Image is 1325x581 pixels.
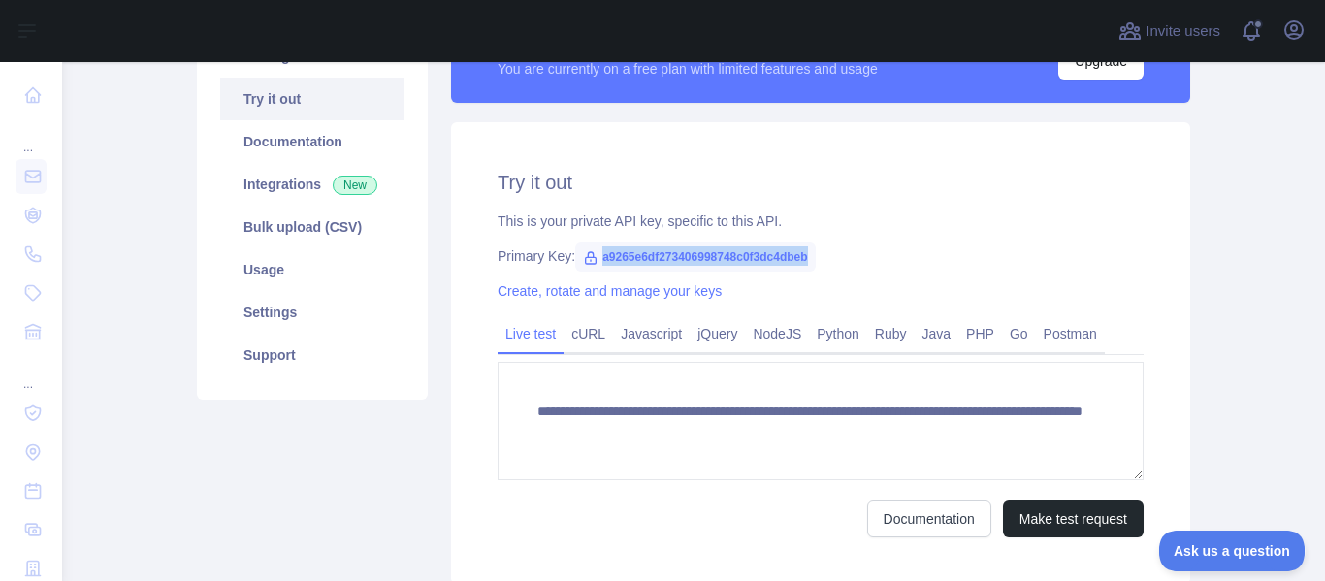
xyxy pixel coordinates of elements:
a: Support [220,334,404,376]
div: This is your private API key, specific to this API. [498,211,1144,231]
a: Python [809,318,867,349]
button: Make test request [1003,500,1144,537]
a: Java [915,318,959,349]
a: Usage [220,248,404,291]
div: ... [16,116,47,155]
span: a9265e6df273406998748c0f3dc4dbeb [575,242,816,272]
div: Primary Key: [498,246,1144,266]
span: New [333,176,377,195]
span: Invite users [1146,20,1220,43]
h2: Try it out [498,169,1144,196]
a: Documentation [220,120,404,163]
a: Ruby [867,318,915,349]
a: NodeJS [745,318,809,349]
iframe: Toggle Customer Support [1159,531,1306,571]
a: Settings [220,291,404,334]
a: jQuery [690,318,745,349]
a: Postman [1036,318,1105,349]
a: cURL [564,318,613,349]
div: ... [16,353,47,392]
a: Try it out [220,78,404,120]
a: Bulk upload (CSV) [220,206,404,248]
a: Integrations New [220,163,404,206]
a: Go [1002,318,1036,349]
a: Live test [498,318,564,349]
button: Invite users [1115,16,1224,47]
a: Create, rotate and manage your keys [498,283,722,299]
a: Documentation [867,500,991,537]
a: PHP [958,318,1002,349]
a: Javascript [613,318,690,349]
div: You are currently on a free plan with limited features and usage [498,59,878,79]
